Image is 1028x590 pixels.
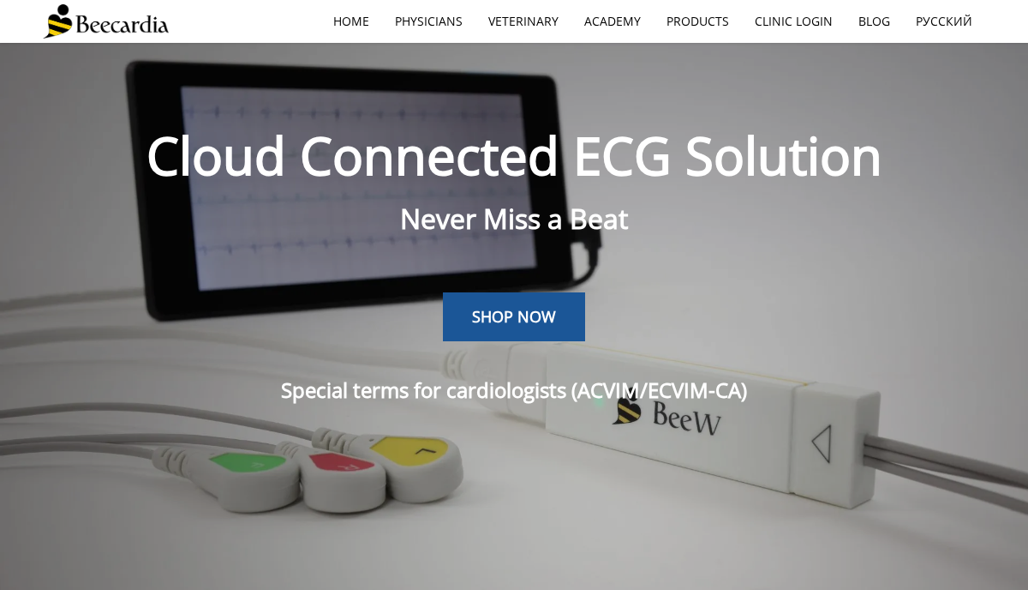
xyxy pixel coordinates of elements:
[400,200,628,237] span: Never Miss a Beat
[472,306,556,327] span: SHOP NOW
[654,2,742,41] a: Products
[846,2,903,41] a: Blog
[281,376,747,404] span: Special terms for cardiologists (ACVIM/ECVIM-CA)
[475,2,571,41] a: Veterinary
[320,2,382,41] a: home
[742,2,846,41] a: Clinic Login
[903,2,985,41] a: Русский
[571,2,654,41] a: Academy
[382,2,475,41] a: Physicians
[43,4,169,39] img: Beecardia
[443,292,585,342] a: SHOP NOW
[146,120,882,190] span: Cloud Connected ECG Solution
